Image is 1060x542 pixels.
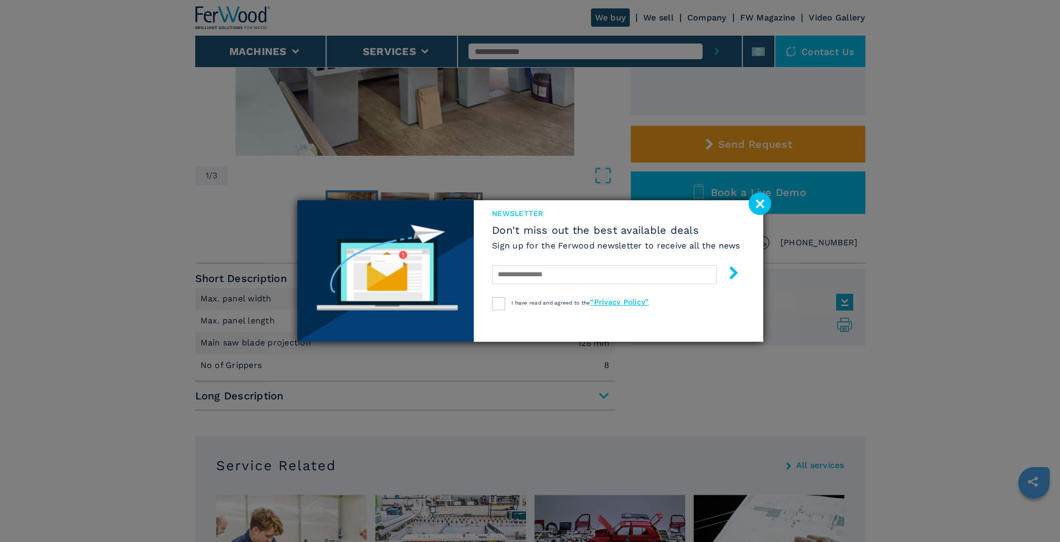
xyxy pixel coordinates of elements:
img: Newsletter image [297,200,474,342]
h6: Sign up for the Ferwood newsletter to receive all the news [492,240,740,252]
button: submit-button [717,262,740,287]
a: “Privacy Policy” [590,298,649,306]
span: Don't miss out the best available deals [492,224,740,236]
span: newsletter [492,208,740,219]
span: I have read and agreed to the [511,300,649,306]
